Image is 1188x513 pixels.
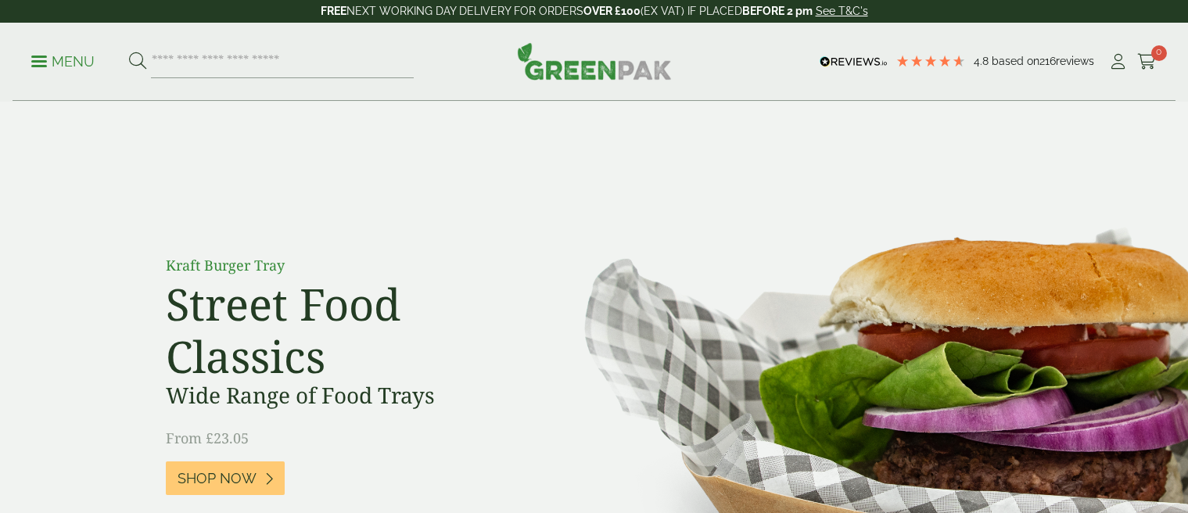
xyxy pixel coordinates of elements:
[974,55,992,67] span: 4.8
[1137,54,1157,70] i: Cart
[166,278,518,382] h2: Street Food Classics
[1137,50,1157,74] a: 0
[1151,45,1167,61] span: 0
[31,52,95,71] p: Menu
[166,255,518,276] p: Kraft Burger Tray
[31,52,95,68] a: Menu
[166,382,518,409] h3: Wide Range of Food Trays
[166,461,285,495] a: Shop Now
[517,42,672,80] img: GreenPak Supplies
[1056,55,1094,67] span: reviews
[1108,54,1128,70] i: My Account
[321,5,346,17] strong: FREE
[1039,55,1056,67] span: 216
[178,470,257,487] span: Shop Now
[895,54,966,68] div: 4.79 Stars
[166,429,249,447] span: From £23.05
[583,5,641,17] strong: OVER £100
[816,5,868,17] a: See T&C's
[742,5,813,17] strong: BEFORE 2 pm
[820,56,888,67] img: REVIEWS.io
[992,55,1039,67] span: Based on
